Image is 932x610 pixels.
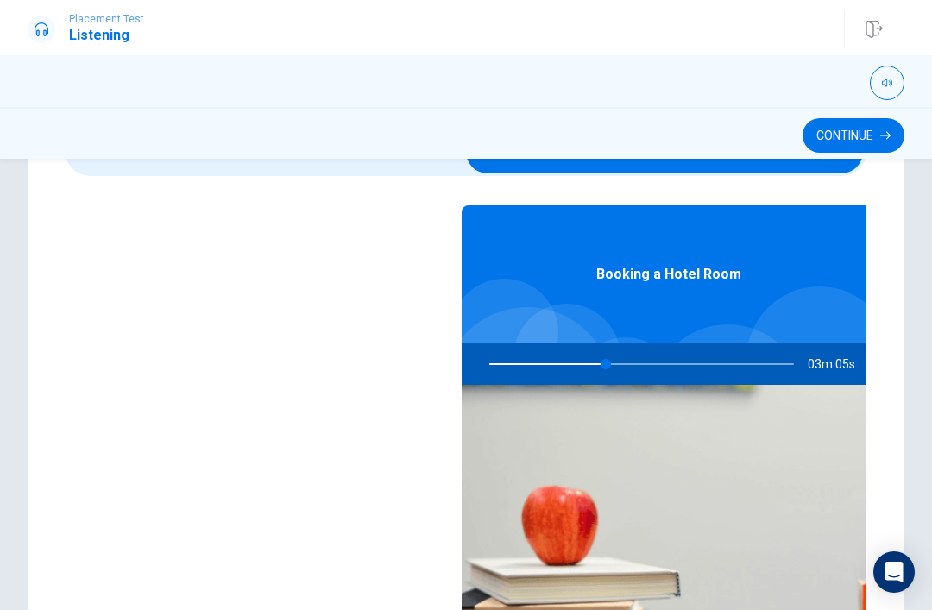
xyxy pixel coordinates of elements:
[596,264,741,285] span: Booking a Hotel Room
[69,13,144,25] span: Placement Test
[873,551,915,593] div: Open Intercom Messenger
[808,343,869,385] span: 03m 05s
[803,118,904,153] button: Continue
[69,25,144,46] h1: Listening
